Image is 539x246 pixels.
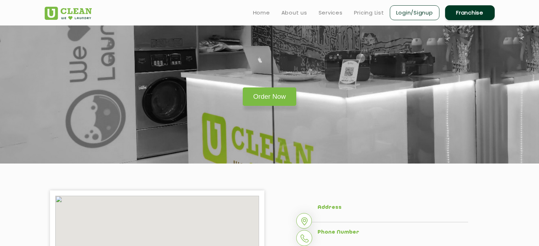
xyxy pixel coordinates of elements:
a: Pricing List [354,8,384,17]
a: Login/Signup [390,5,439,20]
a: Order Now [243,87,297,106]
a: Services [319,8,343,17]
a: Home [253,8,270,17]
h5: Phone Number [318,229,468,236]
a: About us [281,8,307,17]
img: UClean Laundry and Dry Cleaning [45,7,92,20]
a: Franchise [445,5,495,20]
h5: Address [318,205,468,211]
